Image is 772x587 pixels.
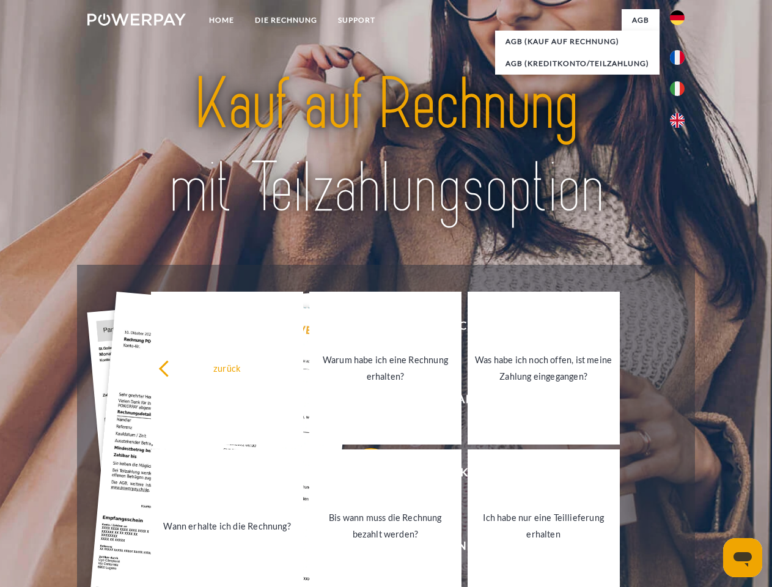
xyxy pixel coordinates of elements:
a: agb [622,9,660,31]
a: Home [199,9,244,31]
img: en [670,113,685,128]
iframe: Schaltfläche zum Öffnen des Messaging-Fensters [723,538,762,577]
div: Warum habe ich eine Rechnung erhalten? [317,352,454,385]
div: Was habe ich noch offen, ist meine Zahlung eingegangen? [475,352,612,385]
a: AGB (Kreditkonto/Teilzahlung) [495,53,660,75]
a: SUPPORT [328,9,386,31]
a: Was habe ich noch offen, ist meine Zahlung eingegangen? [468,292,620,445]
img: fr [670,50,685,65]
img: title-powerpay_de.svg [117,59,655,234]
a: AGB (Kauf auf Rechnung) [495,31,660,53]
div: Ich habe nur eine Teillieferung erhalten [475,509,612,542]
img: logo-powerpay-white.svg [87,13,186,26]
div: zurück [158,360,296,376]
img: de [670,10,685,25]
div: Wann erhalte ich die Rechnung? [158,517,296,534]
img: it [670,81,685,96]
div: Bis wann muss die Rechnung bezahlt werden? [317,509,454,542]
a: DIE RECHNUNG [244,9,328,31]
